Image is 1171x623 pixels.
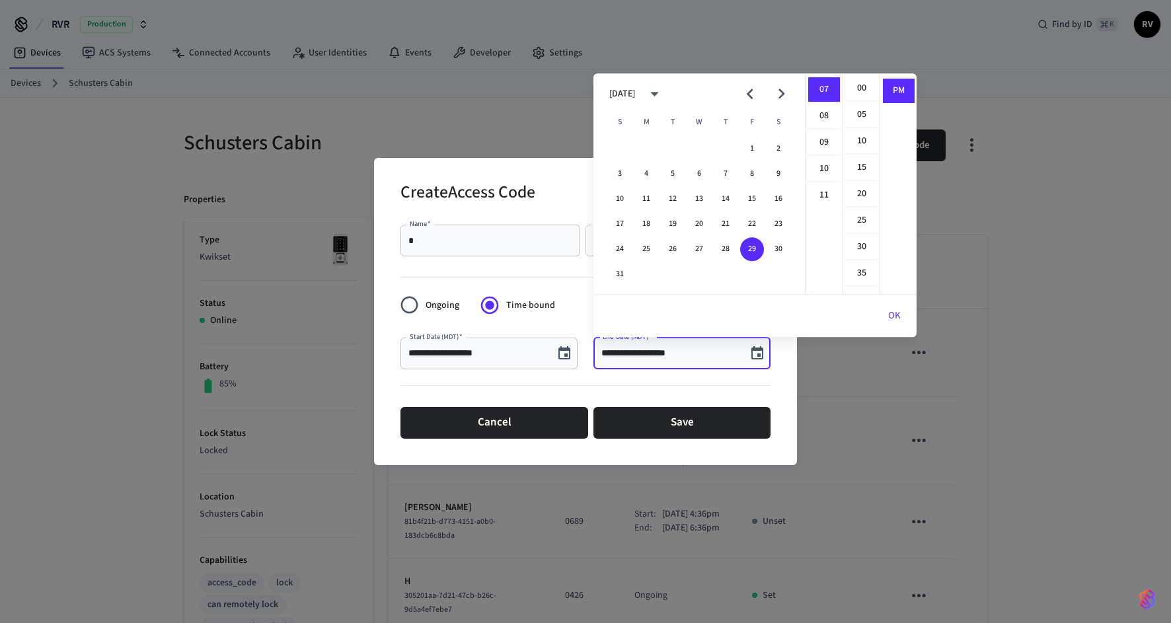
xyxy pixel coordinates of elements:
[639,79,670,110] button: calendar view is open, switch to year view
[767,212,790,236] button: 23
[687,162,711,186] button: 6
[410,219,431,229] label: Name
[661,109,685,135] span: Tuesday
[426,299,459,312] span: Ongoing
[506,299,555,312] span: Time bound
[846,129,878,154] li: 10 minutes
[766,79,797,110] button: Next month
[714,109,737,135] span: Thursday
[883,79,915,103] li: PM
[767,162,790,186] button: 9
[808,183,840,207] li: 11 hours
[767,109,790,135] span: Saturday
[808,77,840,102] li: 7 hours
[608,162,632,186] button: 3
[410,332,463,342] label: Start Date (MDT)
[661,212,685,236] button: 19
[608,212,632,236] button: 17
[609,87,635,101] div: [DATE]
[740,109,764,135] span: Friday
[883,52,915,77] li: AM
[846,102,878,128] li: 5 minutes
[767,237,790,261] button: 30
[661,237,685,261] button: 26
[634,162,658,186] button: 4
[603,332,652,342] label: End Date (MDT)
[808,51,840,76] li: 6 hours
[687,109,711,135] span: Wednesday
[687,212,711,236] button: 20
[634,212,658,236] button: 18
[808,130,840,155] li: 9 hours
[608,187,632,211] button: 10
[846,76,878,101] li: 0 minutes
[608,109,632,135] span: Sunday
[634,187,658,211] button: 11
[880,73,917,294] ul: Select meridiem
[740,237,764,261] button: 29
[740,162,764,186] button: 8
[806,73,843,294] ul: Select hours
[872,300,917,332] button: OK
[608,237,632,261] button: 24
[846,208,878,233] li: 25 minutes
[846,235,878,260] li: 30 minutes
[808,157,840,182] li: 10 hours
[740,212,764,236] button: 22
[740,137,764,161] button: 1
[808,104,840,129] li: 8 hours
[846,155,878,180] li: 15 minutes
[734,79,765,110] button: Previous month
[593,407,771,439] button: Save
[634,109,658,135] span: Monday
[714,162,737,186] button: 7
[661,187,685,211] button: 12
[714,187,737,211] button: 14
[843,73,880,294] ul: Select minutes
[740,187,764,211] button: 15
[846,182,878,207] li: 20 minutes
[767,137,790,161] button: 2
[714,237,737,261] button: 28
[551,340,578,367] button: Choose date, selected date is Aug 29, 2025
[687,237,711,261] button: 27
[744,340,771,367] button: Choose date, selected date is Aug 29, 2025
[767,187,790,211] button: 16
[661,162,685,186] button: 5
[846,287,878,312] li: 40 minutes
[634,237,658,261] button: 25
[714,212,737,236] button: 21
[608,262,632,286] button: 31
[846,261,878,286] li: 35 minutes
[400,407,588,439] button: Cancel
[400,174,535,214] h2: Create Access Code
[1139,589,1155,610] img: SeamLogoGradient.69752ec5.svg
[687,187,711,211] button: 13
